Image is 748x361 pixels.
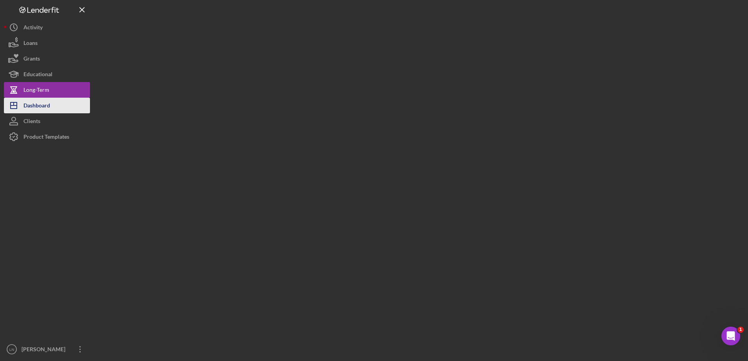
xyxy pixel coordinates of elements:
[23,129,69,147] div: Product Templates
[23,35,38,53] div: Loans
[4,35,90,51] button: Loans
[4,129,90,145] button: Product Templates
[23,98,50,115] div: Dashboard
[23,66,52,84] div: Educational
[4,66,90,82] button: Educational
[4,20,90,35] button: Activity
[4,98,90,113] button: Dashboard
[4,82,90,98] button: Long-Term
[4,113,90,129] button: Clients
[737,327,744,333] span: 1
[23,113,40,131] div: Clients
[20,341,70,359] div: [PERSON_NAME]
[721,327,740,345] iframe: Intercom live chat
[4,51,90,66] button: Grants
[23,82,49,100] div: Long-Term
[9,347,14,352] text: LN
[23,20,43,37] div: Activity
[4,341,90,357] button: LN[PERSON_NAME]
[23,51,40,68] div: Grants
